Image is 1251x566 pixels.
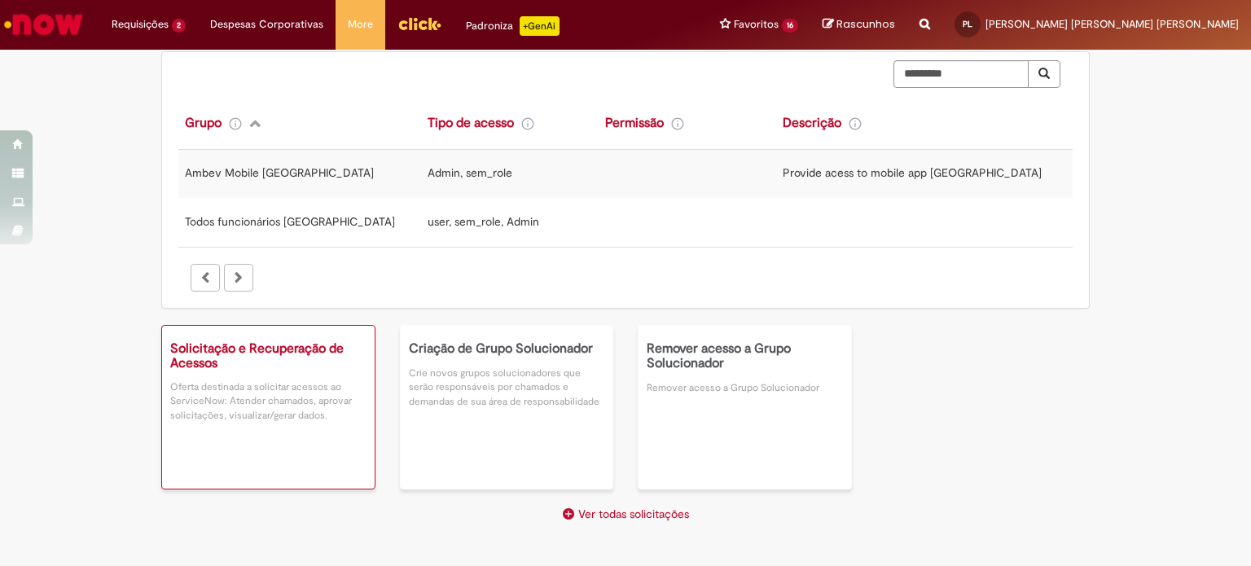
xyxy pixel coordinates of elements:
[161,325,375,489] a: Solicitação e Recuperação de Acessos Oferta destinada a solicitar acessos ao ServiceNow: Atender ...
[963,19,972,29] span: PL
[734,16,779,33] span: Favoritos
[605,113,664,133] div: Permissão
[397,11,441,36] img: click_logo_yellow_360x200.png
[172,19,186,33] span: 2
[348,16,373,33] span: More
[893,60,1029,88] input: Pesquisar
[836,16,895,32] span: Rascunhos
[409,342,605,357] h5: Criação de Grupo Solucionador
[776,97,1073,150] th: Descrição
[428,165,512,180] span: Admin, sem_role
[823,17,895,33] a: Rascunhos
[428,113,514,133] div: Tipo de acesso
[2,8,86,41] img: ServiceNow
[428,214,539,229] span: user, sem_role, Admin
[421,97,599,150] th: Tipo de acesso
[185,165,374,180] span: Ambev Mobile [GEOGRAPHIC_DATA]
[638,325,852,489] a: Remover acesso a Grupo Solucionador Remover acesso a Grupo Solucionador
[466,16,560,36] div: Padroniza
[170,380,367,422] p: Oferta destinada a solicitar acessos ao ServiceNow: Atender chamados, aprovar solicitações, visua...
[210,16,323,33] span: Despesas Corporativas
[520,16,560,36] p: +GenAi
[599,97,776,150] th: Permissão
[985,17,1239,31] span: [PERSON_NAME] [PERSON_NAME] [PERSON_NAME]
[782,19,798,33] span: 16
[647,381,843,395] p: Remover acesso a Grupo Solucionador
[1028,60,1060,88] button: Pesquisar
[783,113,841,133] div: Descrição
[647,342,843,371] h5: Remover acesso a Grupo Solucionador
[178,97,421,150] th: Grupo
[400,325,614,489] a: Criação de Grupo Solucionador Crie novos grupos solucionadores que serão responsáveis por chamado...
[112,16,169,33] span: Requisições
[185,113,222,133] div: Grupo
[783,165,1042,180] span: Provide acess to mobile app [GEOGRAPHIC_DATA]
[563,507,689,521] a: Ver todas solicitações
[409,366,605,408] p: Crie novos grupos solucionadores que serão responsáveis por chamados e demandas de sua área de re...
[185,214,395,229] span: Todos funcionários [GEOGRAPHIC_DATA]
[170,342,367,371] h5: Solicitação e Recuperação de Acessos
